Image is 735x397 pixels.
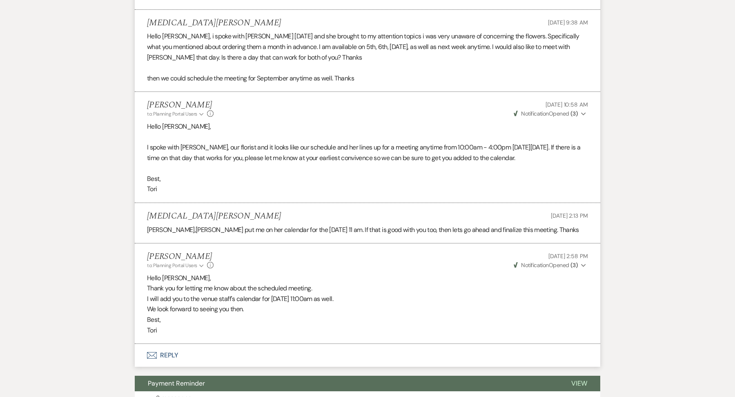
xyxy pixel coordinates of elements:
span: to: Planning Portal Users [147,262,197,269]
button: NotificationOpened (3) [512,261,588,270]
p: Tori [147,325,588,336]
button: View [558,376,600,391]
p: I will add you to the venue staff's calendar for [DATE] 11:00am as well. [147,294,588,304]
p: We look forward to seeing you then. [147,304,588,314]
span: to: Planning Portal Users [147,111,197,117]
p: Hello [PERSON_NAME], [147,121,588,132]
button: Reply [135,344,600,367]
span: [DATE] 9:38 AM [548,19,588,26]
span: [DATE] 2:58 PM [548,252,588,260]
h5: [MEDICAL_DATA][PERSON_NAME] [147,211,281,221]
p: Best, [147,314,588,325]
p: Tori [147,184,588,194]
h5: [PERSON_NAME] [147,100,214,110]
p: [PERSON_NAME],[PERSON_NAME] put me on her calendar for the [DATE] 11 am. If that is good with you... [147,225,588,235]
span: [DATE] 10:58 AM [546,101,588,108]
p: Hello [PERSON_NAME], [147,273,588,283]
strong: ( 3 ) [570,261,578,269]
button: NotificationOpened (3) [512,109,588,118]
span: [DATE] 2:13 PM [551,212,588,219]
span: Opened [514,110,578,117]
span: Payment Reminder [148,379,205,388]
button: to: Planning Portal Users [147,110,205,118]
span: View [571,379,587,388]
p: then we could schedule the meeting for September anytime as well. Thanks [147,73,588,84]
p: Hello [PERSON_NAME], i spoke with [PERSON_NAME] [DATE] and she brought to my attention topics i w... [147,31,588,62]
strong: ( 3 ) [570,110,578,117]
p: Thank you for letting me know about the scheduled meeting. [147,283,588,294]
h5: [MEDICAL_DATA][PERSON_NAME] [147,18,281,28]
p: Best, [147,174,588,184]
button: to: Planning Portal Users [147,262,205,269]
span: Opened [514,261,578,269]
p: I spoke with [PERSON_NAME], our florist and it looks like our schedule and her lines up for a mee... [147,142,588,163]
h5: [PERSON_NAME] [147,252,214,262]
button: Payment Reminder [135,376,558,391]
span: Notification [521,261,548,269]
span: Notification [521,110,548,117]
